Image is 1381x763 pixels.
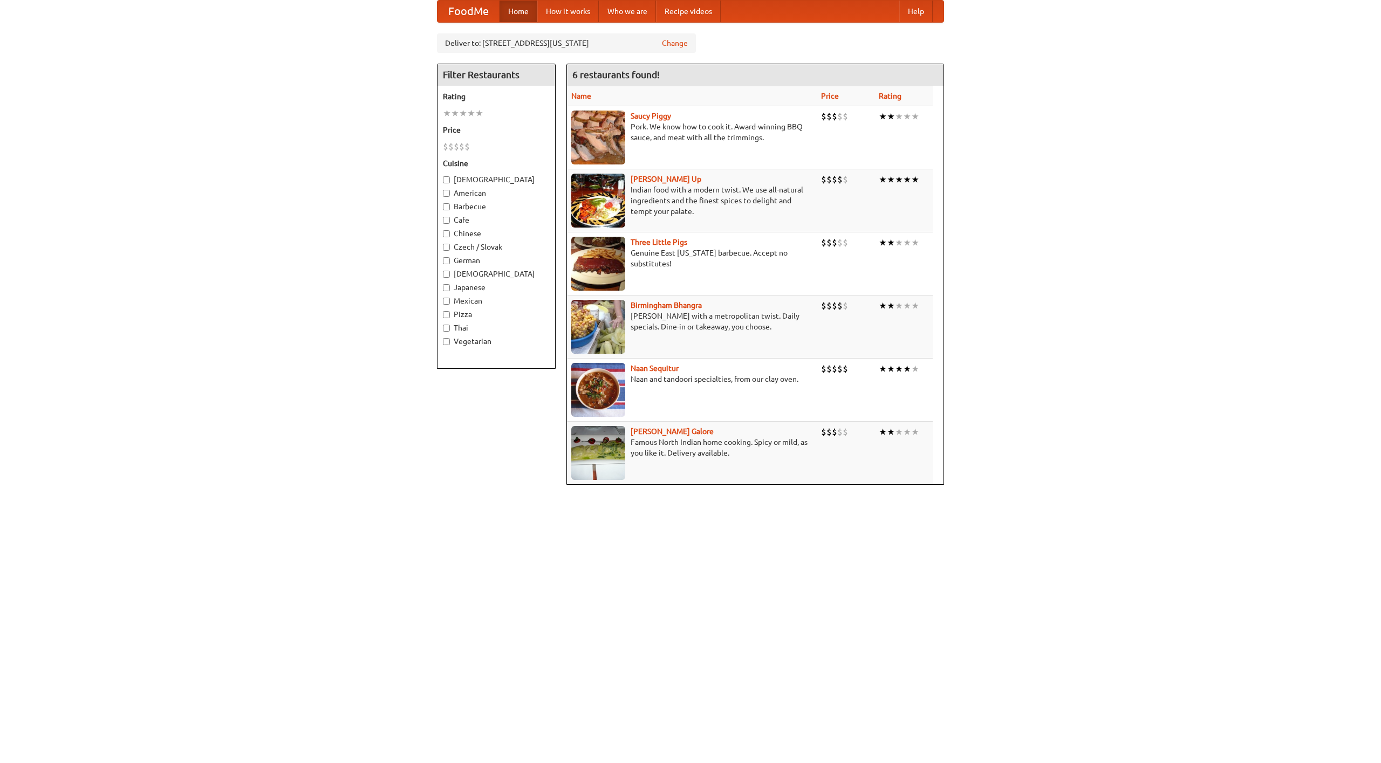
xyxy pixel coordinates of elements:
[832,426,837,438] li: $
[464,141,470,153] li: $
[837,363,843,375] li: $
[571,300,625,354] img: bhangra.jpg
[571,174,625,228] img: curryup.jpg
[443,298,450,305] input: Mexican
[459,141,464,153] li: $
[895,300,903,312] li: ★
[895,111,903,122] li: ★
[821,92,839,100] a: Price
[911,237,919,249] li: ★
[571,426,625,480] img: currygalore.jpg
[903,174,911,185] li: ★
[571,121,812,143] p: Pork. We know how to cook it. Award-winning BBQ sauce, and meat with all the trimmings.
[443,325,450,332] input: Thai
[879,426,887,438] li: ★
[443,269,550,279] label: [DEMOGRAPHIC_DATA]
[459,107,467,119] li: ★
[571,311,812,332] p: [PERSON_NAME] with a metropolitan twist. Daily specials. Dine-in or takeaway, you choose.
[443,336,550,347] label: Vegetarian
[631,301,702,310] b: Birmingham Bhangra
[443,282,550,293] label: Japanese
[832,111,837,122] li: $
[443,125,550,135] h5: Price
[911,426,919,438] li: ★
[571,363,625,417] img: naansequitur.jpg
[443,203,450,210] input: Barbecue
[443,141,448,153] li: $
[599,1,656,22] a: Who we are
[887,363,895,375] li: ★
[571,92,591,100] a: Name
[662,38,688,49] a: Change
[571,374,812,384] p: Naan and tandoori specialties, from our clay oven.
[837,237,843,249] li: $
[443,311,450,318] input: Pizza
[631,112,671,120] a: Saucy Piggy
[887,237,895,249] li: ★
[443,176,450,183] input: [DEMOGRAPHIC_DATA]
[443,158,550,169] h5: Cuisine
[879,363,887,375] li: ★
[832,174,837,185] li: $
[821,111,826,122] li: $
[443,255,550,266] label: German
[443,322,550,333] label: Thai
[826,426,832,438] li: $
[571,111,625,164] img: saucy.jpg
[451,107,459,119] li: ★
[571,237,625,291] img: littlepigs.jpg
[911,300,919,312] li: ★
[843,237,848,249] li: $
[821,174,826,185] li: $
[879,92,901,100] a: Rating
[826,237,832,249] li: $
[832,363,837,375] li: $
[631,238,687,246] a: Three Little Pigs
[443,257,450,264] input: German
[911,363,919,375] li: ★
[656,1,721,22] a: Recipe videos
[537,1,599,22] a: How it works
[826,363,832,375] li: $
[821,426,826,438] li: $
[443,215,550,225] label: Cafe
[911,174,919,185] li: ★
[843,363,848,375] li: $
[631,427,714,436] b: [PERSON_NAME] Galore
[443,201,550,212] label: Barbecue
[903,111,911,122] li: ★
[887,426,895,438] li: ★
[571,248,812,269] p: Genuine East [US_STATE] barbecue. Accept no substitutes!
[903,237,911,249] li: ★
[879,237,887,249] li: ★
[443,190,450,197] input: American
[443,244,450,251] input: Czech / Slovak
[899,1,933,22] a: Help
[843,426,848,438] li: $
[443,188,550,198] label: American
[571,184,812,217] p: Indian food with a modern twist. We use all-natural ingredients and the finest spices to delight ...
[631,364,679,373] a: Naan Sequitur
[826,300,832,312] li: $
[572,70,660,80] ng-pluralize: 6 restaurants found!
[903,426,911,438] li: ★
[879,174,887,185] li: ★
[571,437,812,458] p: Famous North Indian home cooking. Spicy or mild, as you like it. Delivery available.
[895,237,903,249] li: ★
[631,175,701,183] a: [PERSON_NAME] Up
[443,295,550,306] label: Mexican
[437,64,555,86] h4: Filter Restaurants
[443,91,550,102] h5: Rating
[443,230,450,237] input: Chinese
[821,363,826,375] li: $
[887,111,895,122] li: ★
[821,237,826,249] li: $
[437,33,696,53] div: Deliver to: [STREET_ADDRESS][US_STATE]
[467,107,475,119] li: ★
[821,300,826,312] li: $
[454,141,459,153] li: $
[837,111,843,122] li: $
[443,271,450,278] input: [DEMOGRAPHIC_DATA]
